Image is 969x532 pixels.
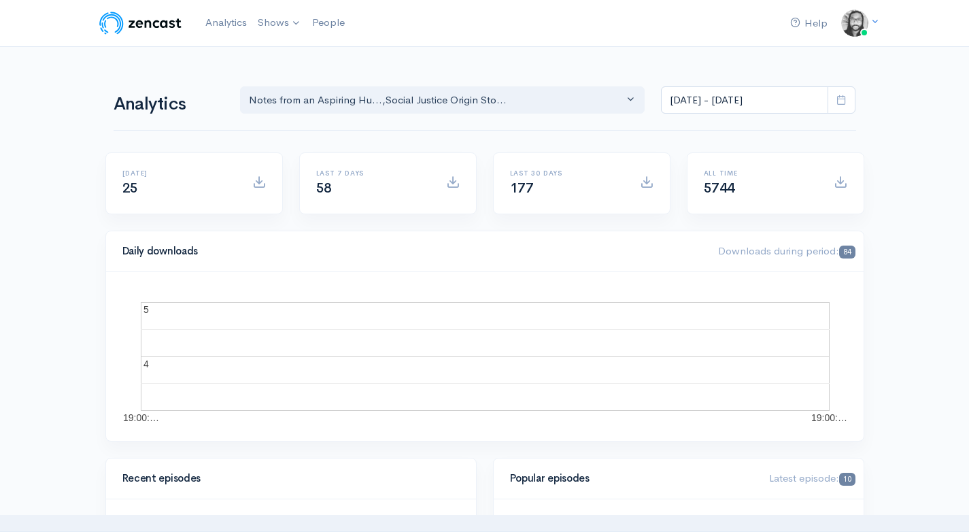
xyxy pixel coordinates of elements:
[123,412,159,423] text: 19:00:…
[510,473,753,484] h4: Popular episodes
[704,180,735,197] span: 5744
[122,180,138,197] span: 25
[769,471,855,484] span: Latest episode:
[839,473,855,486] span: 10
[240,86,645,114] button: Notes from an Aspiring Hu..., Social Justice Origin Sto...
[718,244,855,257] span: Downloads during period:
[122,288,847,425] svg: A chart.
[316,180,332,197] span: 58
[785,9,833,38] a: Help
[200,8,252,37] a: Analytics
[841,10,868,37] img: ...
[114,95,224,114] h1: Analytics
[510,169,624,177] h6: Last 30 days
[307,8,350,37] a: People
[510,180,534,197] span: 177
[316,169,430,177] h6: Last 7 days
[122,169,236,177] h6: [DATE]
[839,246,855,259] span: 84
[122,246,702,257] h4: Daily downloads
[97,10,184,37] img: ZenCast Logo
[143,359,149,369] text: 4
[661,86,828,114] input: analytics date range selector
[122,473,452,484] h4: Recent episodes
[811,412,847,423] text: 19:00:…
[143,304,149,315] text: 5
[252,8,307,38] a: Shows
[249,93,624,108] div: Notes from an Aspiring Hu... , Social Justice Origin Sto...
[704,169,817,177] h6: All time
